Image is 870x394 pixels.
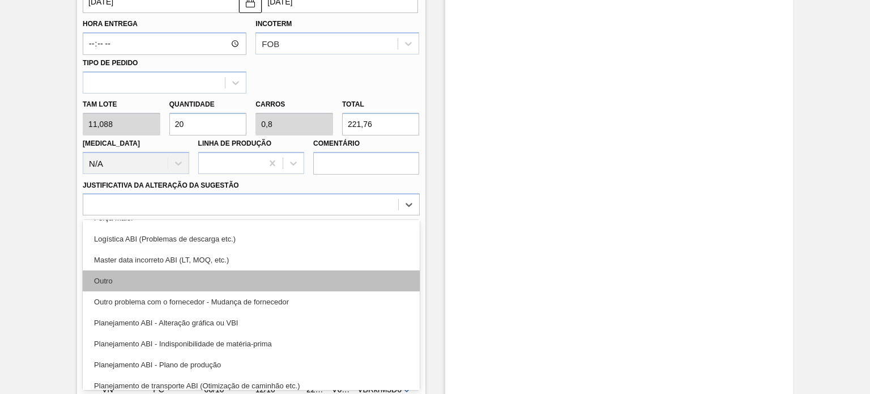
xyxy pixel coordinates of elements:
div: Planejamento ABI - Indisponibilidade de matéria-prima [83,333,419,354]
div: Master data incorreto ABI (LT, MOQ, etc.) [83,249,419,270]
label: Carros [255,100,285,108]
label: Linha de Produção [198,139,272,147]
div: FOB [262,39,279,49]
label: Hora Entrega [83,16,246,32]
label: [MEDICAL_DATA] [83,139,140,147]
label: Quantidade [169,100,215,108]
label: Comentário [313,135,419,152]
label: Tam lote [83,96,160,113]
label: Tipo de pedido [83,59,138,67]
label: Total [342,100,364,108]
div: Planejamento ABI - Plano de produção [83,354,419,375]
div: Logística ABI (Problemas de descarga etc.) [83,228,419,249]
label: Observações [83,218,419,235]
label: Justificativa da Alteração da Sugestão [83,181,239,189]
div: Planejamento ABI - Alteração gráfica ou VBI [83,312,419,333]
div: Outro [83,270,419,291]
div: Outro problema com o fornecedor - Mudança de fornecedor [83,291,419,312]
label: Incoterm [255,20,292,28]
